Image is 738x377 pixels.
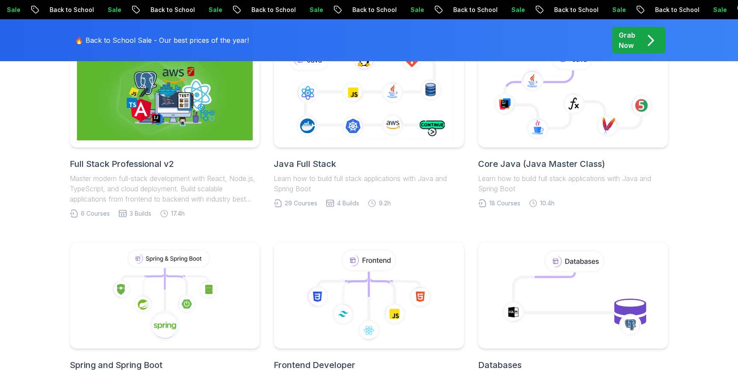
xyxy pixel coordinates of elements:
span: 9.2h [379,199,391,208]
p: Learn how to build full stack applications with Java and Spring Boot [478,173,668,194]
p: Sale [404,6,431,14]
span: 10.4h [540,199,555,208]
p: Sale [101,6,128,14]
p: Sale [505,6,532,14]
h2: Databases [478,359,668,371]
span: 4 Builds [337,199,359,208]
p: Back to School [648,6,706,14]
p: 🔥 Back to School Sale - Our best prices of the year! [75,35,249,45]
h2: Full Stack Professional v2 [70,158,260,170]
p: Back to School [547,6,605,14]
h2: Spring and Spring Boot [70,359,260,371]
a: Core Java (Java Master Class)Learn how to build full stack applications with Java and Spring Boot... [478,41,668,208]
h2: Frontend Developer [274,359,464,371]
span: 29 Courses [285,199,317,208]
p: Sale [605,6,633,14]
p: Grab Now [619,30,635,50]
img: Full Stack Professional v2 [77,48,253,140]
p: Sale [706,6,734,14]
p: Back to School [446,6,505,14]
a: Java Full StackLearn how to build full stack applications with Java and Spring Boot29 Courses4 Bu... [274,41,464,208]
span: 3 Builds [130,209,151,218]
h2: Core Java (Java Master Class) [478,158,668,170]
span: 6 Courses [81,209,110,218]
span: 18 Courses [489,199,520,208]
p: Back to School [43,6,101,14]
p: Back to School [144,6,202,14]
span: 17.4h [171,209,185,218]
p: Master modern full-stack development with React, Node.js, TypeScript, and cloud deployment. Build... [70,173,260,204]
a: Full Stack Professional v2Full Stack Professional v2Master modern full-stack development with Rea... [70,41,260,218]
p: Sale [303,6,330,14]
p: Back to School [245,6,303,14]
p: Sale [202,6,229,14]
h2: Java Full Stack [274,158,464,170]
p: Learn how to build full stack applications with Java and Spring Boot [274,173,464,194]
p: Back to School [345,6,404,14]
